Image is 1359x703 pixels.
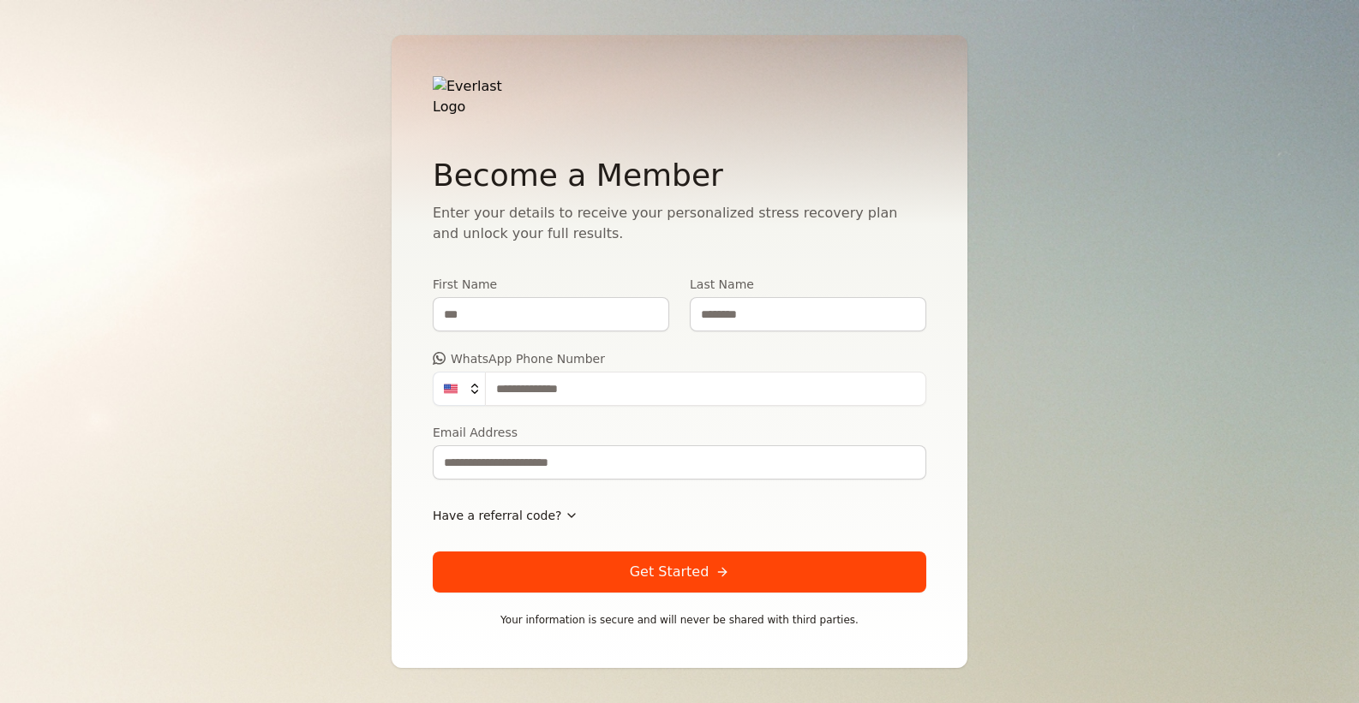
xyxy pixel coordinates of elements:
h2: Become a Member [433,158,926,193]
img: Everlast Logo [433,76,527,117]
p: Your information is secure and will never be shared with third parties. [433,613,926,627]
button: Have a referral code? [433,500,578,531]
div: Get Started [630,562,730,582]
span: Have a referral code? [433,507,561,524]
p: Enter your details to receive your personalized stress recovery plan and unlock your full results. [433,203,926,244]
label: WhatsApp Phone Number [433,352,926,365]
label: Last Name [690,278,926,290]
label: Email Address [433,426,926,438]
button: Get Started [433,551,926,593]
label: First Name [433,278,669,290]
